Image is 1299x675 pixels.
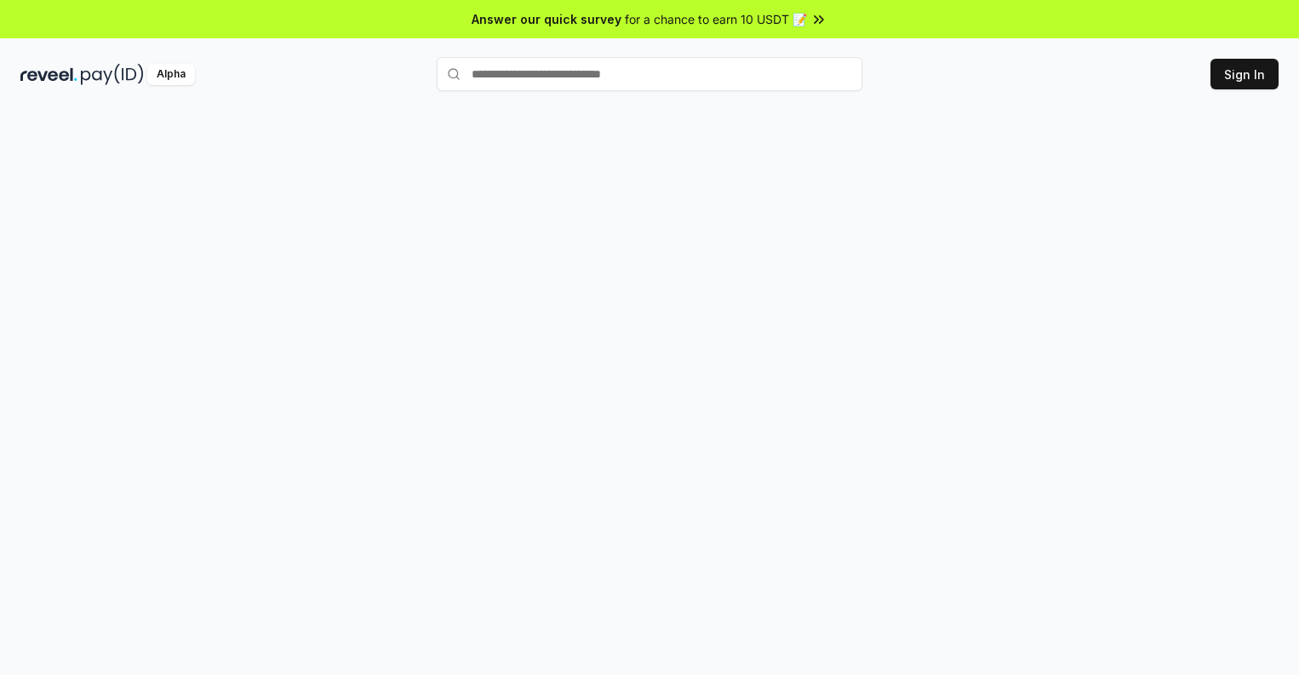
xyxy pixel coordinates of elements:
[147,64,195,85] div: Alpha
[81,64,144,85] img: pay_id
[472,10,621,28] span: Answer our quick survey
[625,10,807,28] span: for a chance to earn 10 USDT 📝
[20,64,77,85] img: reveel_dark
[1210,59,1279,89] button: Sign In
